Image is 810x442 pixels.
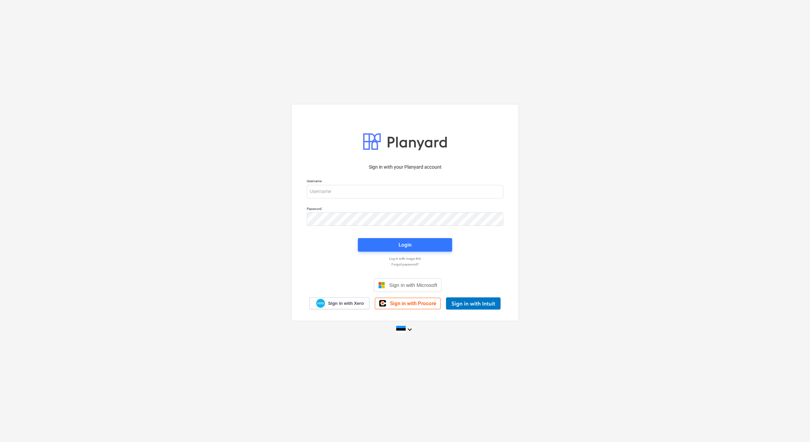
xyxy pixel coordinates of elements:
input: Username [307,185,503,198]
span: Sign in with Procore [390,300,436,307]
img: Xero logo [316,299,325,308]
span: Sign in with Xero [328,300,364,307]
a: Sign in with Procore [375,298,441,309]
i: keyboard_arrow_down [406,325,414,334]
p: Sign in with your Planyard account [307,164,503,171]
a: Forgot password? [303,262,507,267]
button: Login [358,238,452,252]
a: Sign in with Xero [309,297,370,309]
p: Username [307,179,503,185]
p: Password [307,207,503,212]
img: Microsoft logo [378,282,385,289]
span: Sign in with Microsoft [389,282,437,288]
div: Login [399,240,411,249]
a: Log in with magic link [303,256,507,261]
